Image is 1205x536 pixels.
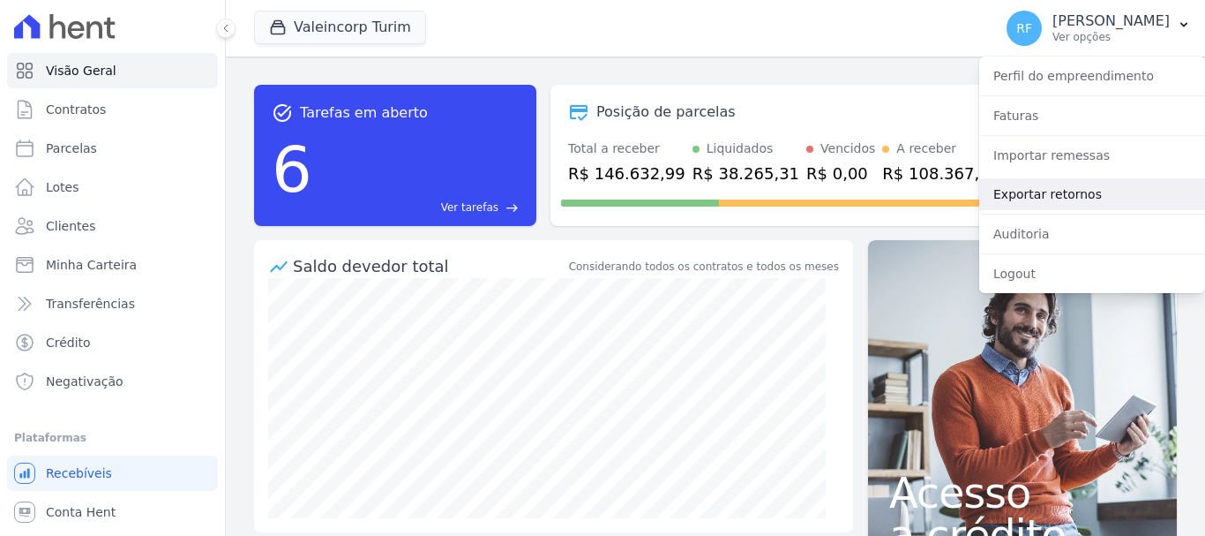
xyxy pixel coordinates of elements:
div: R$ 38.265,31 [692,162,799,185]
a: Importar remessas [979,140,1205,171]
a: Auditoria [979,218,1205,250]
a: Negativação [7,364,218,399]
div: A receber [896,140,956,158]
span: Acesso [889,472,1156,514]
div: R$ 0,00 [806,162,875,185]
div: Posição de parcelas [596,102,736,123]
div: Liquidados [707,140,774,158]
span: Parcelas [46,140,97,157]
a: Visão Geral [7,53,218,88]
div: R$ 146.632,99 [568,162,685,185]
span: Tarefas em aberto [300,102,428,124]
div: Plataformas [14,427,211,449]
a: Faturas [979,100,1205,132]
span: Negativação [46,373,123,390]
div: 6 [272,124,312,215]
a: Perfil do empreendimento [979,60,1205,92]
a: Ver tarefas east [319,200,519,215]
span: east [505,201,519,215]
span: Conta Hent [46,503,116,521]
span: RF [1016,22,1032,34]
span: Lotes [46,178,79,196]
span: task_alt [272,102,293,124]
span: Minha Carteira [46,256,137,274]
a: Contratos [7,92,218,127]
div: Considerando todos os contratos e todos os meses [569,259,839,275]
span: Transferências [46,295,135,313]
a: Parcelas [7,131,218,166]
span: Ver tarefas [441,200,498,215]
button: RF [PERSON_NAME] Ver opções [992,4,1205,53]
button: Valeincorp Turim [254,11,426,44]
div: Saldo devedor total [293,254,565,278]
span: Clientes [46,217,95,235]
a: Recebíveis [7,456,218,491]
a: Clientes [7,208,218,244]
a: Crédito [7,325,218,360]
a: Transferências [7,286,218,321]
div: Total a receber [568,140,685,158]
a: Logout [979,258,1205,290]
span: Recebíveis [46,464,112,482]
a: Conta Hent [7,494,218,530]
div: R$ 108.367,68 [882,162,999,185]
a: Minha Carteira [7,247,218,283]
a: Lotes [7,170,218,205]
a: Exportar retornos [979,178,1205,210]
span: Visão Geral [46,62,116,79]
span: Contratos [46,101,106,118]
p: Ver opções [1052,30,1170,44]
span: Crédito [46,334,91,351]
p: [PERSON_NAME] [1052,12,1170,30]
div: Vencidos [820,140,875,158]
